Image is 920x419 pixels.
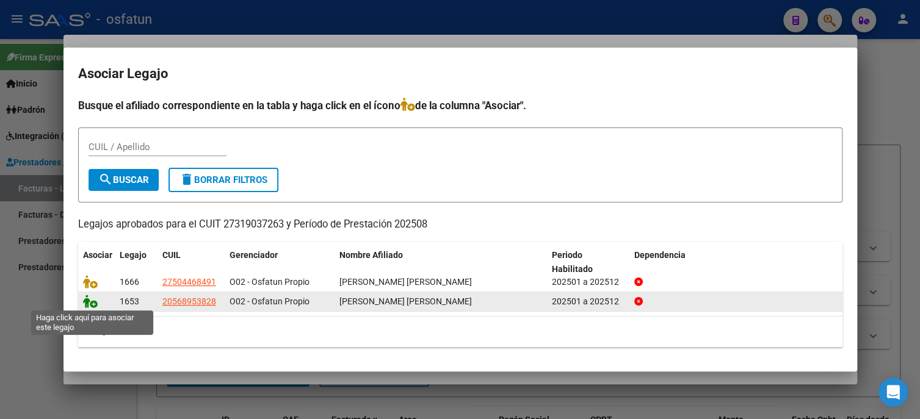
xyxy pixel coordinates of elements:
[179,174,267,185] span: Borrar Filtros
[78,242,115,282] datatable-header-cell: Asociar
[78,217,842,232] p: Legajos aprobados para el CUIT 27319037263 y Período de Prestación 202508
[98,174,149,185] span: Buscar
[168,168,278,192] button: Borrar Filtros
[335,242,548,282] datatable-header-cell: Nombre Afiliado
[89,169,159,191] button: Buscar
[230,250,278,260] span: Gerenciador
[120,250,147,260] span: Legajo
[179,172,194,187] mat-icon: delete
[552,250,593,274] span: Periodo Habilitado
[878,378,908,407] div: Open Intercom Messenger
[83,250,112,260] span: Asociar
[115,242,158,282] datatable-header-cell: Legajo
[78,317,842,347] div: 2 registros
[120,296,139,306] span: 1653
[552,275,625,289] div: 202501 a 202512
[98,172,113,187] mat-icon: search
[547,242,629,282] datatable-header-cell: Periodo Habilitado
[230,277,310,287] span: O02 - Osfatun Propio
[162,277,216,287] span: 27504468491
[225,242,335,282] datatable-header-cell: Gerenciador
[230,296,310,306] span: O02 - Osfatun Propio
[162,250,181,260] span: CUIL
[339,277,472,287] span: MORENO PALACIO JULIANA VALENTINA
[634,250,686,260] span: Dependencia
[158,242,225,282] datatable-header-cell: CUIL
[78,98,842,113] h4: Busque el afiliado correspondiente en la tabla y haga click en el ícono de la columna "Asociar".
[339,296,472,306] span: MACIA DIAZ LIAM GONZALO
[552,295,625,309] div: 202501 a 202512
[78,62,842,85] h2: Asociar Legajo
[162,296,216,306] span: 20568953828
[120,277,139,287] span: 1666
[339,250,403,260] span: Nombre Afiliado
[629,242,842,282] datatable-header-cell: Dependencia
